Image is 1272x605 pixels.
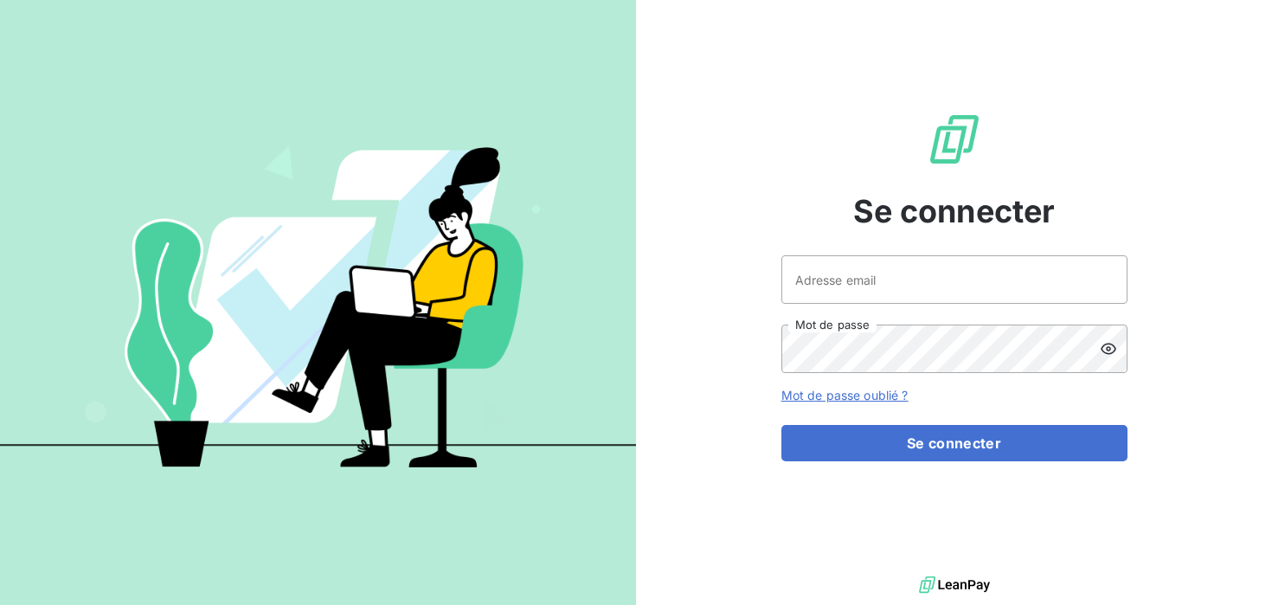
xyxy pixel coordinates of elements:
a: Mot de passe oublié ? [781,388,909,402]
img: logo [919,572,990,598]
span: Se connecter [853,188,1056,235]
img: Logo LeanPay [927,112,982,167]
input: placeholder [781,255,1127,304]
button: Se connecter [781,425,1127,461]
